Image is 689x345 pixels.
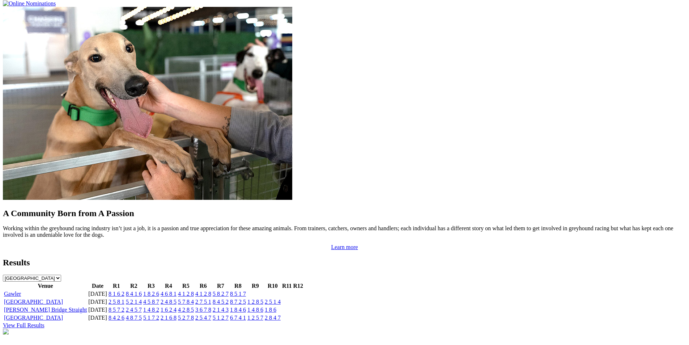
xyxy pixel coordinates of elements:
[161,291,176,297] a: 4 6 8 1
[3,258,686,268] h2: Results
[88,282,107,290] th: Date
[247,282,264,290] th: R9
[331,244,358,250] a: Learn more
[178,291,194,297] a: 4 1 2 8
[265,315,281,321] a: 2 8 4 7
[178,282,194,290] th: R5
[3,225,686,238] p: Working within the greyhound racing industry isn’t just a job, it is a passion and true appreciat...
[213,315,229,321] a: 5 1 2 7
[230,307,246,313] a: 1 8 4 6
[230,315,246,321] a: 6 7 4 1
[293,282,304,290] th: R12
[195,299,211,305] a: 2 7 5 1
[126,315,142,321] a: 4 8 7 5
[126,291,142,297] a: 8 4 1 6
[161,307,176,313] a: 1 6 2 4
[230,291,246,297] a: 8 5 1 7
[4,299,63,305] a: [GEOGRAPHIC_DATA]
[109,291,124,297] a: 8 1 6 2
[265,307,276,313] a: 1 8 6
[264,282,281,290] th: R10
[3,329,9,335] img: chasers_homepage.jpg
[178,307,194,313] a: 4 2 8 5
[247,307,263,313] a: 1 4 8 6
[126,282,142,290] th: R2
[213,307,229,313] a: 2 1 4 3
[282,282,292,290] th: R11
[160,282,177,290] th: R4
[213,299,229,305] a: 8 4 5 2
[88,298,107,306] td: [DATE]
[143,307,159,313] a: 1 4 8 2
[247,315,263,321] a: 1 2 5 7
[247,299,263,305] a: 1 2 8 5
[195,282,212,290] th: R6
[3,209,686,218] h2: A Community Born from A Passion
[265,299,281,305] a: 2 5 1 4
[108,282,125,290] th: R1
[88,290,107,298] td: [DATE]
[178,299,194,305] a: 5 7 8 4
[143,291,159,297] a: 1 8 2 6
[143,315,159,321] a: 5 1 7 2
[230,299,246,305] a: 8 7 2 5
[4,282,87,290] th: Venue
[4,307,87,313] a: [PERSON_NAME] Bridge Straight
[4,315,63,321] a: [GEOGRAPHIC_DATA]
[195,291,211,297] a: 4 1 2 8
[3,322,44,328] a: View Full Results
[109,299,124,305] a: 2 5 8 1
[143,282,160,290] th: R3
[3,0,56,7] img: Online Nominations
[230,282,246,290] th: R8
[213,291,229,297] a: 5 8 2 7
[88,314,107,321] td: [DATE]
[88,306,107,314] td: [DATE]
[195,307,211,313] a: 3 6 7 8
[4,291,21,297] a: Gawler
[109,315,124,321] a: 8 4 2 6
[178,315,194,321] a: 5 2 7 8
[126,299,142,305] a: 5 2 1 4
[195,315,211,321] a: 2 5 4 7
[161,299,176,305] a: 2 4 8 5
[3,7,292,200] img: Westy_Cropped.jpg
[161,315,176,321] a: 2 1 6 8
[109,307,124,313] a: 8 5 7 2
[212,282,229,290] th: R7
[126,307,142,313] a: 2 4 5 7
[143,299,159,305] a: 4 5 8 7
